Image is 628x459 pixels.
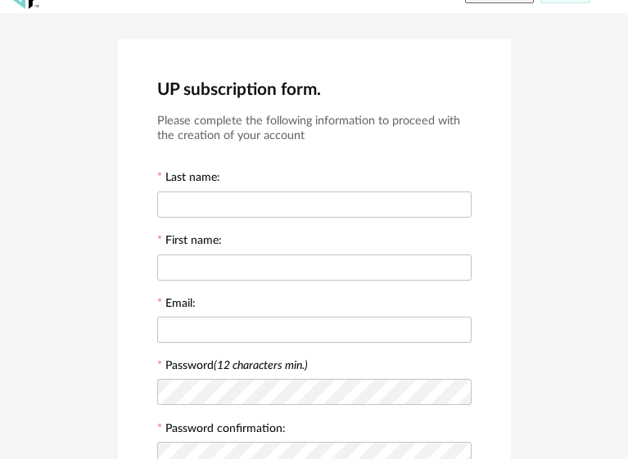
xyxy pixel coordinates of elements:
[157,79,472,101] h2: UP subscription form.
[157,235,222,250] label: First name:
[157,423,286,438] label: Password confirmation:
[214,360,308,371] i: (12 characters min.)
[157,114,472,144] h3: Please complete the following information to proceed with the creation of your account
[157,298,196,313] label: Email:
[157,172,220,187] label: Last name:
[165,360,308,371] label: Password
